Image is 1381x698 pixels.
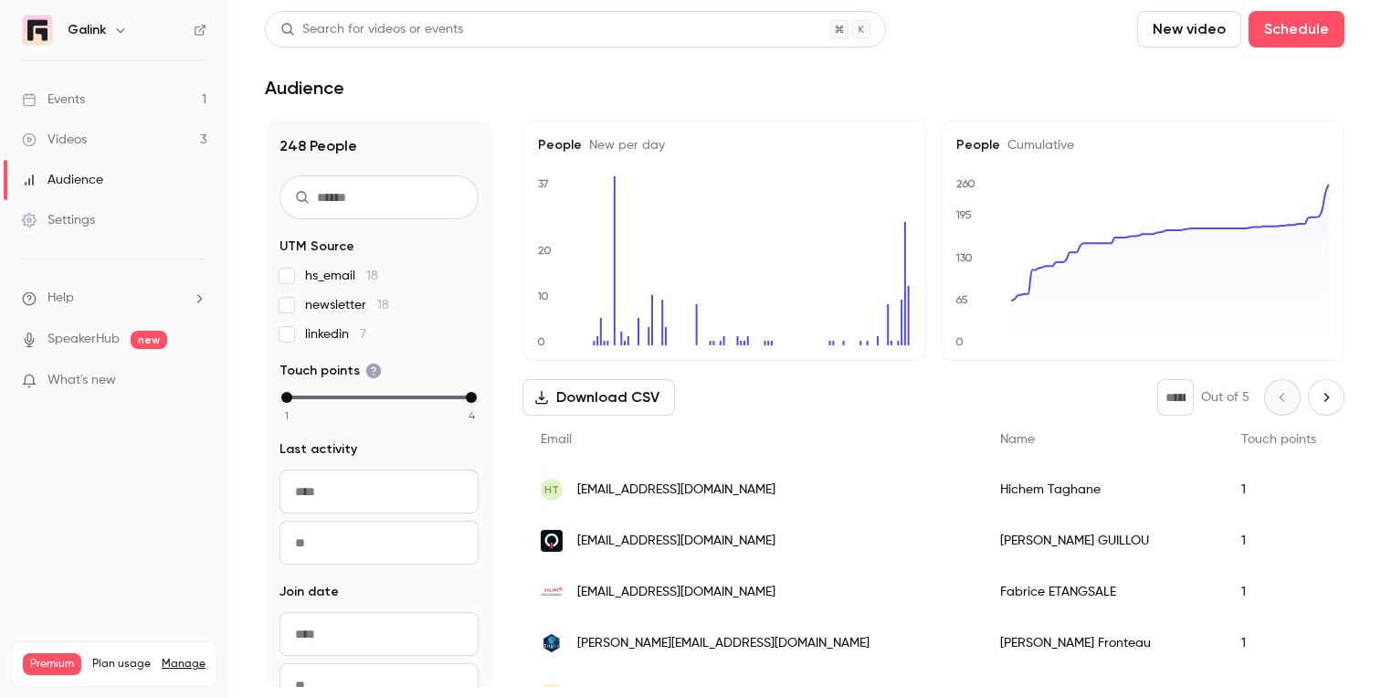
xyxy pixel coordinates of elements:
span: 7 [360,328,366,341]
a: SpeakerHub [47,330,120,349]
h5: People [538,136,911,154]
span: HT [544,481,559,498]
a: Manage [162,657,206,672]
span: [PERSON_NAME][EMAIL_ADDRESS][DOMAIN_NAME] [577,634,870,653]
h1: 248 People [279,135,479,157]
img: Galink [23,16,52,45]
span: Help [47,289,74,308]
span: [EMAIL_ADDRESS][DOMAIN_NAME] [577,532,775,551]
div: [PERSON_NAME] GUILLOU [982,515,1223,566]
p: Out of 5 [1201,388,1249,407]
span: 18 [366,270,378,282]
span: New per day [582,139,665,152]
button: Next page [1308,379,1344,416]
div: Hichem Taghane [982,464,1223,515]
div: Videos [22,131,87,149]
div: Search for videos or events [280,20,463,39]
span: UTM Source [279,238,354,256]
span: [EMAIL_ADDRESS][DOMAIN_NAME] [577,481,775,500]
span: Email [541,433,572,446]
span: Premium [23,653,81,675]
button: Schedule [1249,11,1344,48]
h6: Galink [68,21,106,39]
span: 1 [285,407,289,424]
span: Cumulative [1000,139,1074,152]
span: What's new [47,371,116,390]
span: Name [1000,433,1035,446]
div: max [466,392,477,403]
div: min [281,392,292,403]
input: From [279,470,479,513]
img: shlmr.fr [541,581,563,603]
span: Plan usage [92,657,151,672]
div: [PERSON_NAME] Fronteau [982,618,1223,669]
span: linkedin [305,325,366,344]
text: 20 [538,244,552,257]
text: 65 [955,293,968,306]
text: 0 [537,335,545,348]
span: Join date [279,583,339,601]
div: Fabrice ETANGSALE [982,566,1223,618]
div: Audience [22,171,103,189]
span: Touch points [279,362,382,380]
button: Download CSV [522,379,675,416]
span: hs_email [305,267,378,285]
text: 0 [955,335,964,348]
input: To [279,521,479,565]
input: From [279,612,479,656]
span: Last activity [279,440,357,459]
span: 18 [377,299,389,312]
span: Touch points [1241,433,1316,446]
h1: Audience [265,77,344,99]
div: 1 [1223,618,1334,669]
text: 10 [537,290,549,302]
h5: People [956,136,1329,154]
img: iqo.eu [541,530,563,552]
text: 195 [955,208,972,221]
span: [EMAIL_ADDRESS][DOMAIN_NAME] [577,583,775,602]
div: 1 [1223,566,1334,618]
img: citalid.com [541,632,563,654]
li: help-dropdown-opener [22,289,206,308]
div: Events [22,90,85,109]
text: 37 [538,177,549,190]
div: 1 [1223,464,1334,515]
text: 130 [955,251,973,264]
text: 260 [956,177,975,190]
div: Settings [22,211,95,229]
span: 4 [469,407,475,424]
button: New video [1137,11,1241,48]
iframe: Noticeable Trigger [184,373,206,389]
span: new [131,331,167,349]
div: 1 [1223,515,1334,566]
span: newsletter [305,296,389,314]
